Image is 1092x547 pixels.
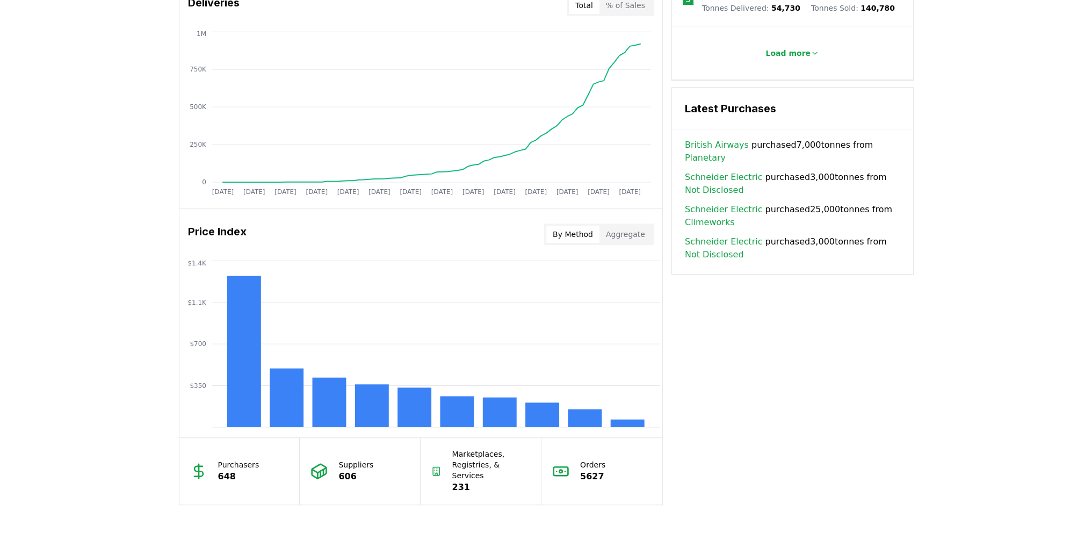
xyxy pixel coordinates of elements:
[702,3,800,13] p: Tonnes Delivered :
[685,139,749,152] a: British Airways
[757,42,828,64] button: Load more
[685,171,900,197] span: purchased 3,000 tonnes from
[218,459,259,470] p: Purchasers
[431,188,453,196] tspan: [DATE]
[860,4,895,12] span: 140,780
[685,235,762,248] a: Schneider Electric
[588,188,610,196] tspan: [DATE]
[400,188,422,196] tspan: [DATE]
[765,48,811,59] p: Load more
[546,226,599,243] button: By Method
[685,235,900,261] span: purchased 3,000 tonnes from
[274,188,296,196] tspan: [DATE]
[452,481,531,494] p: 231
[337,188,359,196] tspan: [DATE]
[556,188,578,196] tspan: [DATE]
[187,299,207,306] tspan: $1.1K
[452,449,531,481] p: Marketplaces, Registries, & Services
[196,30,206,38] tspan: 1M
[771,4,800,12] span: 54,730
[190,103,207,111] tspan: 500K
[685,203,762,216] a: Schneider Electric
[188,224,247,245] h3: Price Index
[685,171,762,184] a: Schneider Electric
[368,188,390,196] tspan: [DATE]
[619,188,641,196] tspan: [DATE]
[685,100,900,117] h3: Latest Purchases
[190,340,206,348] tspan: $700
[202,178,206,186] tspan: 0
[306,188,328,196] tspan: [DATE]
[212,188,234,196] tspan: [DATE]
[187,259,207,267] tspan: $1.4K
[462,188,484,196] tspan: [DATE]
[811,3,895,13] p: Tonnes Sold :
[338,470,373,483] p: 606
[494,188,516,196] tspan: [DATE]
[190,66,207,73] tspan: 750K
[599,226,652,243] button: Aggregate
[190,141,207,148] tspan: 250K
[190,382,206,390] tspan: $350
[685,139,900,164] span: purchased 7,000 tonnes from
[685,216,735,229] a: Climeworks
[685,184,744,197] a: Not Disclosed
[525,188,547,196] tspan: [DATE]
[580,470,605,483] p: 5627
[243,188,265,196] tspan: [DATE]
[218,470,259,483] p: 648
[338,459,373,470] p: Suppliers
[685,152,726,164] a: Planetary
[685,203,900,229] span: purchased 25,000 tonnes from
[685,248,744,261] a: Not Disclosed
[580,459,605,470] p: Orders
